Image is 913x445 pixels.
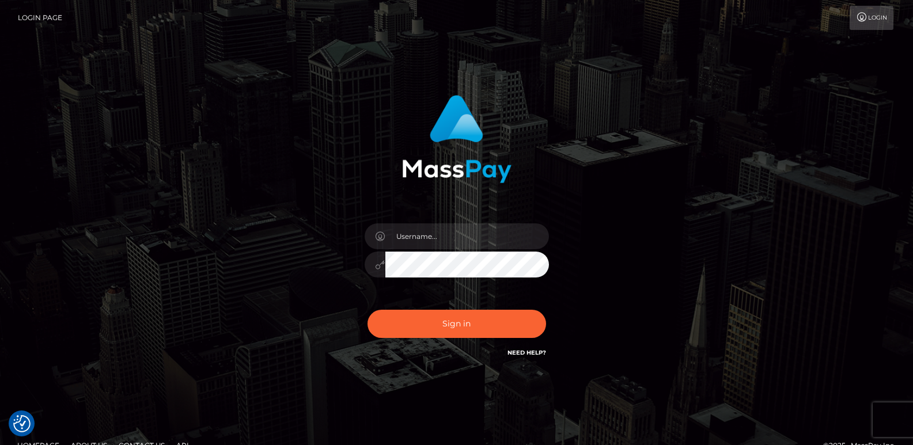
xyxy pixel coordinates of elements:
button: Sign in [368,310,546,338]
a: Login Page [18,6,62,30]
a: Login [850,6,893,30]
button: Consent Preferences [13,415,31,432]
input: Username... [385,223,549,249]
img: Revisit consent button [13,415,31,432]
a: Need Help? [507,349,546,356]
img: MassPay Login [402,95,512,183]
